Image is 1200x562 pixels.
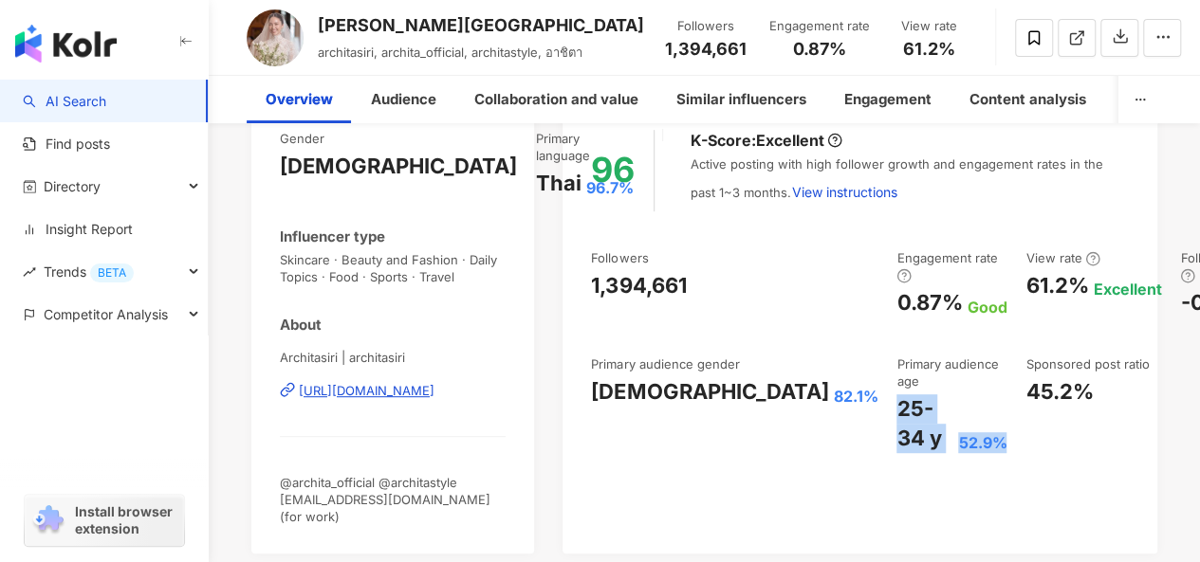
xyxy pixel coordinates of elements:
a: [URL][DOMAIN_NAME] [280,382,506,399]
div: Content analysis [969,88,1086,111]
img: KOL Avatar [247,9,304,66]
div: Collaboration and value [474,88,638,111]
span: 96.7% [586,177,634,198]
div: Sponsored post ratio [1025,355,1149,372]
span: 61.2% [903,40,955,59]
div: Influencer type [280,227,385,246]
img: chrome extension [30,505,66,535]
div: Overview [266,88,333,111]
div: View rate [893,17,965,36]
div: [PERSON_NAME][GEOGRAPHIC_DATA] [318,13,644,37]
span: Trends [44,250,134,293]
div: Followers [665,17,747,36]
a: Find posts [23,135,110,154]
img: logo [15,25,117,63]
div: 1,394,661 [591,271,686,300]
div: K-Score : [690,130,842,151]
div: About [280,315,322,335]
div: Engagement [844,88,932,111]
span: Architasiri | architasiri [280,349,506,366]
div: Thai [536,169,582,198]
a: Insight Report [23,220,133,239]
a: chrome extensionInstall browser extension [25,495,184,546]
div: Good [967,297,1006,317]
span: Competitor Analysis [44,293,168,335]
div: [DEMOGRAPHIC_DATA] [591,377,828,407]
div: Engagement rate [896,249,1006,284]
div: Primary language [536,130,634,164]
div: Similar influencers [676,88,806,111]
span: rise [23,265,36,279]
div: Audience [371,88,436,111]
div: Engagement rate [769,17,870,36]
div: 82.1% [833,386,877,407]
div: 61.2% [1025,271,1088,300]
span: 0.87% [793,40,846,59]
span: 1,394,661 [665,39,747,59]
div: [URL][DOMAIN_NAME] [299,382,434,399]
span: Install browser extension [75,503,178,537]
div: Primary audience age [896,355,1006,390]
button: View instructions [790,173,897,211]
div: 0.87% [896,288,962,317]
span: architasiri, archita_official, architastyle, อาชิตา [318,45,582,60]
div: 45.2% [1025,377,1093,407]
span: Directory [44,165,101,208]
div: Followers [591,249,648,266]
a: searchAI Search [23,92,106,111]
span: Skincare · Beauty and Fashion · Daily Topics · Food · Sports · Travel [280,251,506,285]
div: View rate [1025,249,1100,266]
div: [DEMOGRAPHIC_DATA] [280,152,517,181]
div: Excellent [1093,279,1161,299]
span: View instructions [791,185,896,200]
div: Active posting with high follower growth and engagement rates in the past 1~3 months. [690,155,1129,210]
div: Primary audience gender [591,355,739,372]
div: 25-34 y [896,394,953,453]
div: 52.9% [958,432,1006,453]
div: Excellent [755,130,823,151]
span: @archita_official @architastyle [EMAIL_ADDRESS][DOMAIN_NAME] (for work) [280,475,490,524]
div: BETA [90,263,134,282]
div: Gender [280,130,324,147]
